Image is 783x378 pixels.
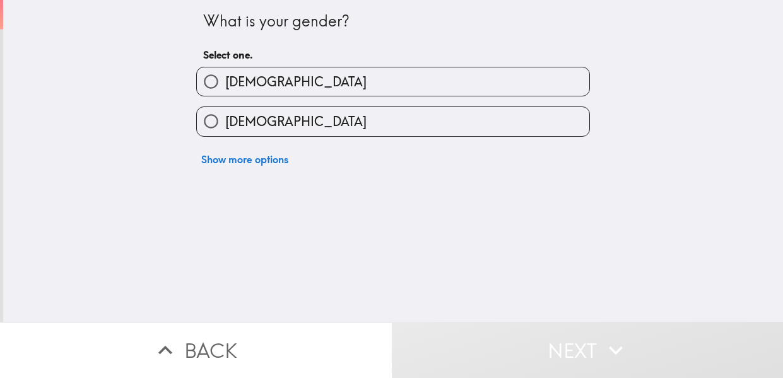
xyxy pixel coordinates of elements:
button: [DEMOGRAPHIC_DATA] [197,107,589,135]
h6: Select one. [203,48,583,62]
span: [DEMOGRAPHIC_DATA] [225,73,367,91]
button: Show more options [196,147,293,172]
span: [DEMOGRAPHIC_DATA] [225,113,367,130]
div: What is your gender? [203,11,583,32]
button: [DEMOGRAPHIC_DATA] [197,67,589,96]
